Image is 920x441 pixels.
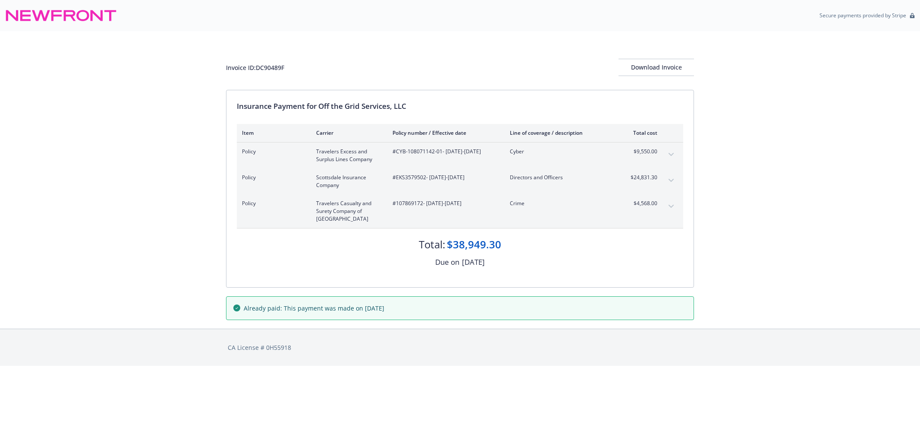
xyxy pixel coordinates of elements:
[228,343,692,352] div: CA License # 0H55918
[419,237,445,252] div: Total:
[435,257,459,268] div: Due on
[510,148,611,155] span: Cyber
[392,148,496,155] span: #CYB-108071142-01 - [DATE]-[DATE]
[237,101,683,112] div: Insurance Payment for Off the Grid Services, LLC
[237,168,683,194] div: PolicyScottsdale Insurance Company#EKS3579502- [DATE]-[DATE]Directors and Officers$24,831.30expan...
[226,63,284,72] div: Invoice ID: DC90489F
[510,129,611,136] div: Line of coverage / description
[392,200,496,207] span: #107869172 - [DATE]-[DATE]
[625,174,657,181] span: $24,831.30
[237,194,683,228] div: PolicyTravelers Casualty and Surety Company of [GEOGRAPHIC_DATA]#107869172- [DATE]-[DATE]Crime$4,...
[316,200,379,223] span: Travelers Casualty and Surety Company of [GEOGRAPHIC_DATA]
[510,174,611,181] span: Directors and Officers
[242,129,302,136] div: Item
[510,200,611,207] span: Crime
[392,129,496,136] div: Policy number / Effective date
[447,237,501,252] div: $38,949.30
[619,59,694,76] button: Download Invoice
[625,200,657,207] span: $4,568.00
[244,304,384,313] span: Already paid: This payment was made on [DATE]
[664,174,678,187] button: expand content
[242,174,302,181] span: Policy
[316,174,379,189] span: Scottsdale Insurance Company
[242,200,302,207] span: Policy
[625,129,657,136] div: Total cost
[625,148,657,155] span: $9,550.00
[242,148,302,155] span: Policy
[820,12,906,19] p: Secure payments provided by Stripe
[462,257,485,268] div: [DATE]
[237,143,683,168] div: PolicyTravelers Excess and Surplus Lines Company#CYB-108071142-01- [DATE]-[DATE]Cyber$9,550.00exp...
[664,200,678,213] button: expand content
[316,148,379,163] span: Travelers Excess and Surplus Lines Company
[392,174,496,181] span: #EKS3579502 - [DATE]-[DATE]
[664,148,678,162] button: expand content
[316,129,379,136] div: Carrier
